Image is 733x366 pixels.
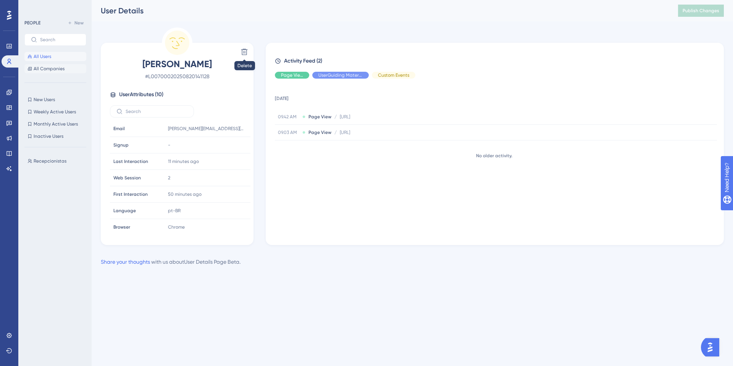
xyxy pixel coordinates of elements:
[34,133,63,139] span: Inactive Users
[275,153,713,159] div: No older activity.
[334,114,337,120] span: /
[168,159,199,164] time: 11 minutes ago
[278,129,299,135] span: 09.03 AM
[113,175,141,181] span: Web Session
[34,97,55,103] span: New Users
[308,129,331,135] span: Page View
[284,56,322,66] span: Activity Feed (2)
[340,114,350,120] span: [URL]
[110,58,244,70] span: [PERSON_NAME]
[678,5,724,17] button: Publish Changes
[24,52,86,61] button: All Users
[126,109,187,114] input: Search
[168,142,170,148] span: -
[683,8,719,14] span: Publish Changes
[168,224,185,230] span: Chrome
[24,64,86,73] button: All Companies
[113,142,129,148] span: Signup
[34,66,65,72] span: All Companies
[18,2,48,11] span: Need Help?
[65,18,86,27] button: New
[113,208,136,214] span: Language
[110,72,244,81] span: # L00700020250820141128
[119,90,163,99] span: User Attributes ( 10 )
[340,129,350,135] span: [URL]
[168,175,170,181] span: 2
[318,72,363,78] span: UserGuiding Material
[101,5,659,16] div: User Details
[34,158,66,164] span: Recepcionistas
[24,95,86,104] button: New Users
[24,107,86,116] button: Weekly Active Users
[101,259,150,265] a: Share your thoughts
[34,53,51,60] span: All Users
[308,114,331,120] span: Page View
[24,20,40,26] div: PEOPLE
[40,37,80,42] input: Search
[281,72,303,78] span: Page View
[24,119,86,129] button: Monthly Active Users
[113,191,148,197] span: First Interaction
[34,109,76,115] span: Weekly Active Users
[278,114,299,120] span: 09.42 AM
[24,156,91,166] button: Recepcionistas
[168,208,181,214] span: pt-BR
[74,20,84,26] span: New
[113,126,125,132] span: Email
[113,224,130,230] span: Browser
[378,72,409,78] span: Custom Events
[34,121,78,127] span: Monthly Active Users
[101,257,241,266] div: with us about User Details Page Beta .
[24,132,86,141] button: Inactive Users
[168,126,244,132] span: [PERSON_NAME][EMAIL_ADDRESS][DOMAIN_NAME]
[168,192,202,197] time: 50 minutes ago
[701,336,724,359] iframe: UserGuiding AI Assistant Launcher
[334,129,337,135] span: /
[113,158,148,164] span: Last Interaction
[275,85,717,109] td: [DATE]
